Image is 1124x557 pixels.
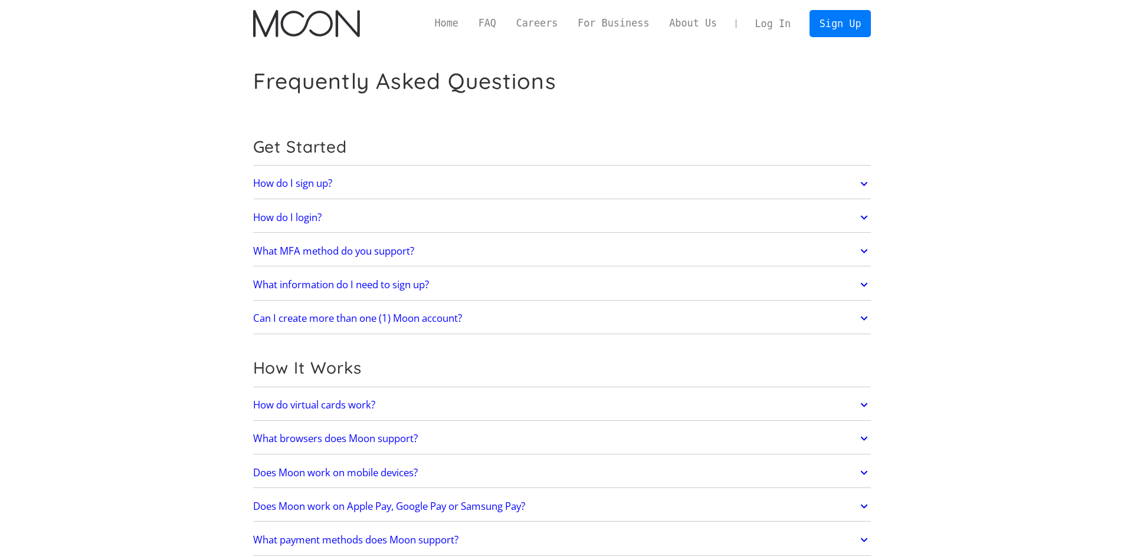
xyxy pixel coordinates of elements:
img: Moon Logo [253,10,360,37]
a: What MFA method do you support? [253,239,871,263]
h2: Does Moon work on mobile devices? [253,467,418,479]
h1: Frequently Asked Questions [253,68,556,94]
h2: What payment methods does Moon support? [253,534,458,546]
a: FAQ [468,16,506,31]
h2: Can I create more than one (1) Moon account? [253,312,462,324]
h2: Does Moon work on Apple Pay, Google Pay or Samsung Pay? [253,500,525,512]
a: Does Moon work on mobile devices? [253,460,871,485]
a: What payment methods does Moon support? [253,528,871,552]
h2: What information do I need to sign up? [253,279,429,291]
h2: How do I sign up? [253,177,332,189]
a: Log In [745,11,801,37]
h2: Get Started [253,137,871,157]
a: How do I sign up? [253,172,871,196]
a: What information do I need to sign up? [253,272,871,297]
h2: How It Works [253,358,871,378]
a: Does Moon work on Apple Pay, Google Pay or Samsung Pay? [253,494,871,519]
h2: How do I login? [253,212,322,223]
a: Careers [506,16,568,31]
h2: What browsers does Moon support? [253,433,418,444]
h2: How do virtual cards work? [253,399,375,411]
a: How do I login? [253,205,871,230]
a: Can I create more than one (1) Moon account? [253,306,871,331]
a: For Business [568,16,659,31]
a: About Us [659,16,727,31]
a: Home [425,16,468,31]
a: Sign Up [810,10,871,37]
a: What browsers does Moon support? [253,426,871,451]
a: How do virtual cards work? [253,393,871,417]
h2: What MFA method do you support? [253,245,414,257]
